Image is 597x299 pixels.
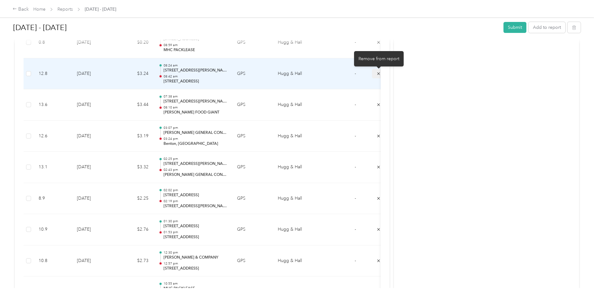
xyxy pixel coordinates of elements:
[232,89,273,121] td: GPS
[34,121,72,152] td: 12.6
[164,68,227,73] p: [STREET_ADDRESS][PERSON_NAME][PERSON_NAME]
[85,6,116,13] span: [DATE] - [DATE]
[33,7,46,12] a: Home
[232,183,273,214] td: GPS
[72,58,116,90] td: [DATE]
[273,183,320,214] td: Hugg & Hall
[164,47,227,53] p: MHC PACKLEASE
[164,266,227,271] p: [STREET_ADDRESS]
[34,183,72,214] td: 8.9
[355,102,356,107] span: -
[164,199,227,203] p: 02:19 pm
[164,157,227,161] p: 02:25 pm
[116,121,153,152] td: $3.19
[72,152,116,183] td: [DATE]
[164,63,227,68] p: 08:24 am
[164,130,227,136] p: [PERSON_NAME] GENERAL CONTRACTOR
[34,152,72,183] td: 13.1
[273,152,320,183] td: Hugg & Hall
[164,110,227,115] p: [PERSON_NAME] FOOD GIANT
[164,281,227,286] p: 10:55 am
[164,137,227,141] p: 03:24 pm
[34,89,72,121] td: 13.6
[232,121,273,152] td: GPS
[72,214,116,245] td: [DATE]
[273,89,320,121] td: Hugg & Hall
[164,255,227,260] p: [PERSON_NAME] & COMPANY
[232,152,273,183] td: GPS
[72,245,116,277] td: [DATE]
[355,258,356,263] span: -
[116,89,153,121] td: $3.44
[164,234,227,240] p: [STREET_ADDRESS]
[34,58,72,90] td: 12.8
[273,214,320,245] td: Hugg & Hall
[164,74,227,79] p: 08:42 am
[34,245,72,277] td: 10.8
[164,188,227,192] p: 02:02 pm
[273,58,320,90] td: Hugg & Hall
[164,168,227,172] p: 02:43 pm
[232,214,273,245] td: GPS
[355,164,356,170] span: -
[116,214,153,245] td: $2.76
[72,183,116,214] td: [DATE]
[164,172,227,178] p: [PERSON_NAME] GENERAL CONTRACTOR
[34,214,72,245] td: 10.9
[164,141,227,147] p: Benton, [GEOGRAPHIC_DATA]
[273,121,320,152] td: Hugg & Hall
[116,245,153,277] td: $2.73
[354,51,404,66] div: Remove from report
[164,99,227,104] p: [STREET_ADDRESS][PERSON_NAME]
[164,94,227,99] p: 07:38 am
[164,261,227,266] p: 12:57 pm
[72,89,116,121] td: [DATE]
[13,20,499,35] h1: Sep 1 - 30, 2025
[116,152,153,183] td: $3.32
[116,58,153,90] td: $3.24
[164,219,227,223] p: 01:30 pm
[72,121,116,152] td: [DATE]
[232,245,273,277] td: GPS
[164,250,227,255] p: 12:30 pm
[164,105,227,110] p: 08:10 am
[164,203,227,209] p: [STREET_ADDRESS][PERSON_NAME]
[355,227,356,232] span: -
[164,126,227,130] p: 03:07 pm
[232,58,273,90] td: GPS
[164,223,227,229] p: [STREET_ADDRESS]
[164,286,227,291] p: MHC PACKLEASE
[116,183,153,214] td: $2.25
[164,43,227,47] p: 08:59 am
[355,133,356,139] span: -
[355,71,356,76] span: -
[355,196,356,201] span: -
[13,6,29,13] div: Back
[164,230,227,234] p: 01:53 pm
[164,79,227,84] p: [STREET_ADDRESS]
[529,22,565,33] button: Add to report
[273,245,320,277] td: Hugg & Hall
[57,7,73,12] a: Reports
[562,264,597,299] iframe: Everlance-gr Chat Button Frame
[164,192,227,198] p: [STREET_ADDRESS]
[164,161,227,167] p: [STREET_ADDRESS][PERSON_NAME]
[503,22,526,33] button: Submit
